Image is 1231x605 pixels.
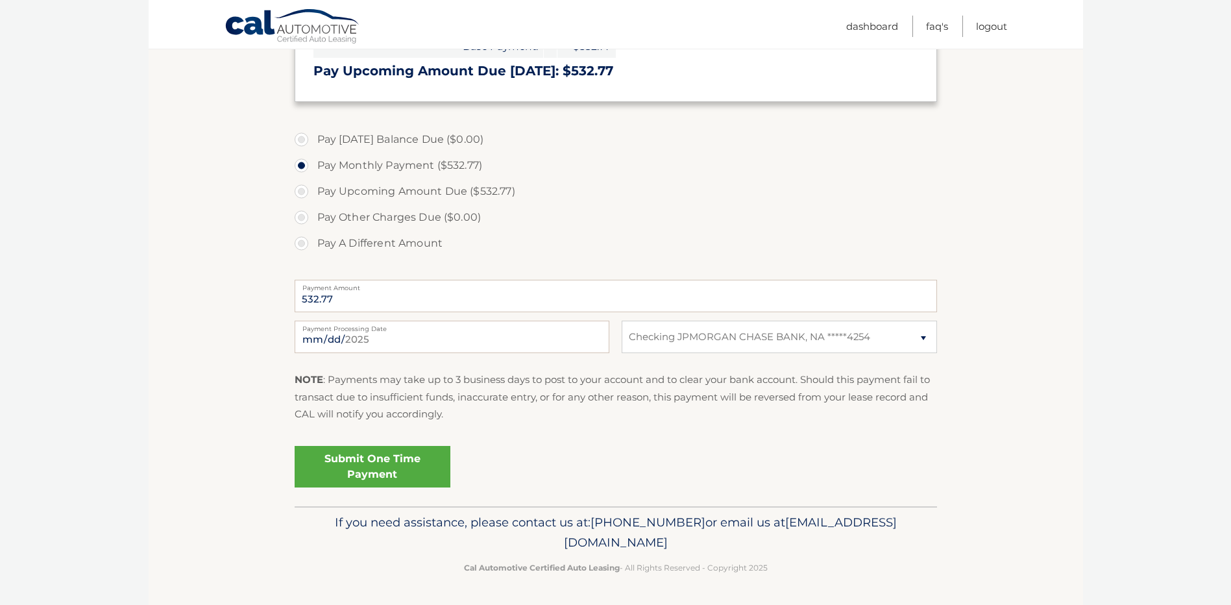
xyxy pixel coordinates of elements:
[295,127,937,153] label: Pay [DATE] Balance Due ($0.00)
[295,321,609,331] label: Payment Processing Date
[303,561,929,574] p: - All Rights Reserved - Copyright 2025
[464,563,620,573] strong: Cal Automotive Certified Auto Leasing
[225,8,361,46] a: Cal Automotive
[303,512,929,554] p: If you need assistance, please contact us at: or email us at
[295,371,937,423] p: : Payments may take up to 3 business days to post to your account and to clear your bank account....
[926,16,948,37] a: FAQ's
[976,16,1007,37] a: Logout
[295,179,937,204] label: Pay Upcoming Amount Due ($532.77)
[846,16,898,37] a: Dashboard
[313,63,918,79] h3: Pay Upcoming Amount Due [DATE]: $532.77
[295,230,937,256] label: Pay A Different Amount
[295,204,937,230] label: Pay Other Charges Due ($0.00)
[295,280,937,290] label: Payment Amount
[591,515,705,530] span: [PHONE_NUMBER]
[295,373,323,386] strong: NOTE
[295,321,609,353] input: Payment Date
[295,446,450,488] a: Submit One Time Payment
[295,153,937,179] label: Pay Monthly Payment ($532.77)
[295,280,937,312] input: Payment Amount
